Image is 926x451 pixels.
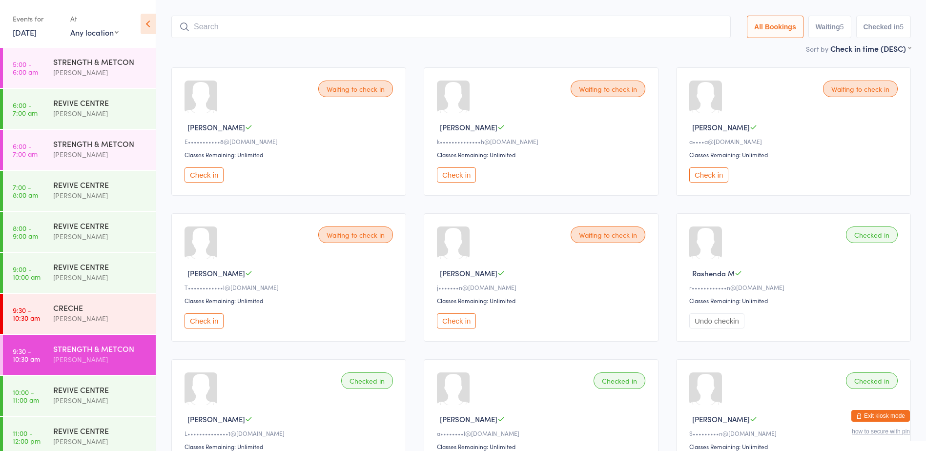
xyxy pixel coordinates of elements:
div: [PERSON_NAME] [53,149,147,160]
div: L••••••••••••••1@[DOMAIN_NAME] [185,429,396,437]
div: REVIVE CENTRE [53,179,147,190]
time: 5:00 - 6:00 am [13,60,38,76]
time: 8:00 - 9:00 am [13,224,38,240]
div: REVIVE CENTRE [53,220,147,231]
button: Exit kiosk mode [851,410,910,422]
button: Undo checkin [689,313,744,328]
input: Search [171,16,731,38]
button: Check in [185,167,224,183]
time: 9:30 - 10:30 am [13,347,40,363]
div: [PERSON_NAME] [53,67,147,78]
a: 9:00 -10:00 amREVIVE CENTRE[PERSON_NAME] [3,253,156,293]
time: 9:30 - 10:30 am [13,306,40,322]
div: 5 [900,23,904,31]
div: REVIVE CENTRE [53,425,147,436]
div: STRENGTH & METCON [53,56,147,67]
a: 10:00 -11:00 amREVIVE CENTRE[PERSON_NAME] [3,376,156,416]
time: 9:00 - 10:00 am [13,265,41,281]
button: Check in [437,167,476,183]
div: k••••••••••••••h@[DOMAIN_NAME] [437,137,648,145]
a: 8:00 -9:00 amREVIVE CENTRE[PERSON_NAME] [3,212,156,252]
span: [PERSON_NAME] [440,122,497,132]
div: Classes Remaining: Unlimited [437,150,648,159]
label: Sort by [806,44,828,54]
button: Check in [689,167,728,183]
div: E•••••••••••8@[DOMAIN_NAME] [185,137,396,145]
div: Classes Remaining: Unlimited [689,296,901,305]
div: Waiting to check in [571,226,645,243]
div: Checked in [341,372,393,389]
div: r••••••••••••n@[DOMAIN_NAME] [689,283,901,291]
time: 6:00 - 7:00 am [13,101,38,117]
div: REVIVE CENTRE [53,261,147,272]
div: STRENGTH & METCON [53,138,147,149]
time: 11:00 - 12:00 pm [13,429,41,445]
a: 9:30 -10:30 amCRECHE[PERSON_NAME] [3,294,156,334]
div: REVIVE CENTRE [53,384,147,395]
div: Classes Remaining: Unlimited [437,296,648,305]
div: Waiting to check in [571,81,645,97]
div: Checked in [846,372,898,389]
div: Waiting to check in [823,81,898,97]
div: [PERSON_NAME] [53,313,147,324]
div: Classes Remaining: Unlimited [689,150,901,159]
a: 6:00 -7:00 amREVIVE CENTRE[PERSON_NAME] [3,89,156,129]
a: 5:00 -6:00 amSTRENGTH & METCON[PERSON_NAME] [3,48,156,88]
div: REVIVE CENTRE [53,97,147,108]
div: Classes Remaining: Unlimited [185,150,396,159]
button: Checked in5 [856,16,911,38]
div: 5 [840,23,844,31]
a: 6:00 -7:00 amSTRENGTH & METCON[PERSON_NAME] [3,130,156,170]
button: Check in [437,313,476,328]
div: S•••••••••n@[DOMAIN_NAME] [689,429,901,437]
div: [PERSON_NAME] [53,231,147,242]
div: Classes Remaining: Unlimited [437,442,648,451]
div: STRENGTH & METCON [53,343,147,354]
div: Waiting to check in [318,81,393,97]
span: [PERSON_NAME] [692,414,750,424]
div: j•••••••n@[DOMAIN_NAME] [437,283,648,291]
div: [PERSON_NAME] [53,272,147,283]
div: [PERSON_NAME] [53,395,147,406]
div: a••••a@[DOMAIN_NAME] [689,137,901,145]
div: [PERSON_NAME] [53,354,147,365]
div: [PERSON_NAME] [53,108,147,119]
div: [PERSON_NAME] [53,436,147,447]
div: CRECHE [53,302,147,313]
button: Waiting5 [808,16,851,38]
div: Events for [13,11,61,27]
span: [PERSON_NAME] [187,414,245,424]
div: Waiting to check in [318,226,393,243]
span: [PERSON_NAME] [440,268,497,278]
div: Checked in [594,372,645,389]
div: Check in time (DESC) [830,43,911,54]
time: 6:00 - 7:00 am [13,142,38,158]
div: Classes Remaining: Unlimited [689,442,901,451]
div: Any location [70,27,119,38]
button: Check in [185,313,224,328]
div: Classes Remaining: Unlimited [185,296,396,305]
div: a••••••••l@[DOMAIN_NAME] [437,429,648,437]
div: [PERSON_NAME] [53,190,147,201]
a: 7:00 -8:00 amREVIVE CENTRE[PERSON_NAME] [3,171,156,211]
span: [PERSON_NAME] [187,268,245,278]
a: 9:30 -10:30 amSTRENGTH & METCON[PERSON_NAME] [3,335,156,375]
time: 7:00 - 8:00 am [13,183,38,199]
button: how to secure with pin [852,428,910,435]
div: At [70,11,119,27]
div: Checked in [846,226,898,243]
div: Classes Remaining: Unlimited [185,442,396,451]
span: [PERSON_NAME] [440,414,497,424]
button: All Bookings [747,16,803,38]
span: [PERSON_NAME] [187,122,245,132]
div: T••••••••••••l@[DOMAIN_NAME] [185,283,396,291]
a: [DATE] [13,27,37,38]
span: [PERSON_NAME] [692,122,750,132]
span: Rashenda M [692,268,735,278]
time: 10:00 - 11:00 am [13,388,39,404]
